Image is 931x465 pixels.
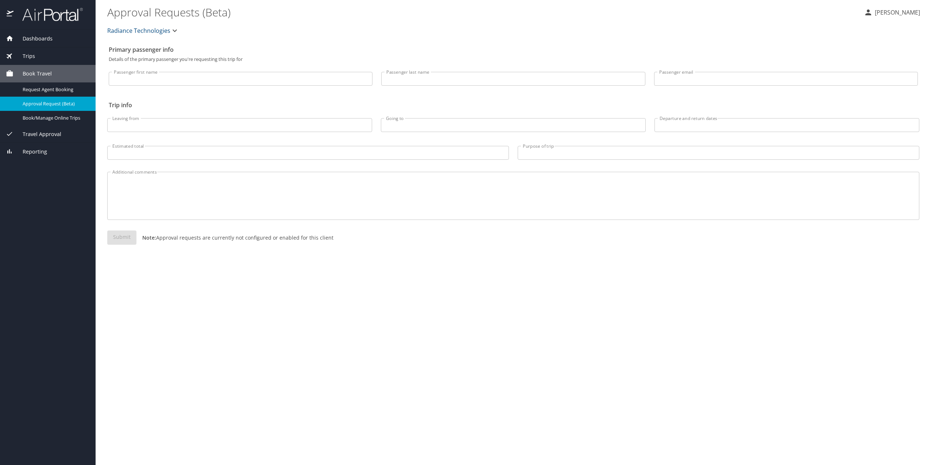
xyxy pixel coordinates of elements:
[107,1,858,23] h1: Approval Requests (Beta)
[23,115,87,121] span: Book/Manage Online Trips
[13,35,53,43] span: Dashboards
[109,44,918,55] h2: Primary passenger info
[7,7,14,22] img: icon-airportal.png
[142,234,156,241] strong: Note:
[14,7,83,22] img: airportal-logo.png
[23,86,87,93] span: Request Agent Booking
[107,26,170,36] span: Radiance Technologies
[109,57,918,62] p: Details of the primary passenger you're requesting this trip for
[861,6,923,19] button: [PERSON_NAME]
[13,70,52,78] span: Book Travel
[109,99,918,111] h2: Trip info
[873,8,920,17] p: [PERSON_NAME]
[13,52,35,60] span: Trips
[13,148,47,156] span: Reporting
[136,234,333,241] p: Approval requests are currently not configured or enabled for this client
[23,100,87,107] span: Approval Request (Beta)
[104,23,182,38] button: Radiance Technologies
[13,130,61,138] span: Travel Approval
